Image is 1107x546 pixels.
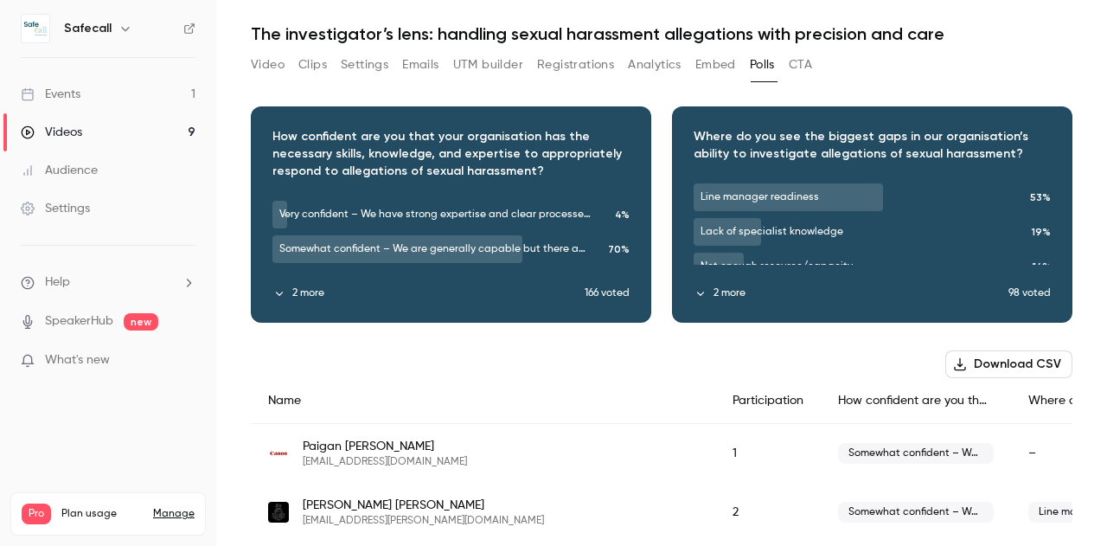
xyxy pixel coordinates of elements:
[21,124,82,141] div: Videos
[715,483,821,542] div: 2
[303,455,467,469] span: [EMAIL_ADDRESS][DOMAIN_NAME]
[64,20,112,37] h6: Safecall
[21,273,195,292] li: help-dropdown-opener
[251,23,1072,44] h1: The investigator’s lens: handling sexual harassment allegations with precision and care
[21,200,90,217] div: Settings
[45,273,70,292] span: Help
[341,51,388,79] button: Settings
[402,51,438,79] button: Emails
[124,313,158,331] span: new
[298,51,327,79] button: Clips
[153,507,195,521] a: Manage
[251,378,715,424] div: Name
[750,51,775,79] button: Polls
[22,504,51,524] span: Pro
[175,353,195,369] iframe: Noticeable Trigger
[838,443,994,464] span: Somewhat confident – We are generally capable but there are areas for improvement.
[945,350,1072,378] button: Download CSV
[272,286,585,301] button: 2 more
[695,51,736,79] button: Embed
[45,312,113,331] a: SpeakerHub
[453,51,523,79] button: UTM builder
[45,351,110,369] span: What's new
[21,162,98,179] div: Audience
[537,51,614,79] button: Registrations
[303,514,544,528] span: [EMAIL_ADDRESS][PERSON_NAME][DOMAIN_NAME]
[715,424,821,484] div: 1
[61,507,143,521] span: Plan usage
[715,378,821,424] div: Participation
[268,443,289,464] img: eu.medical.canon
[21,86,80,103] div: Events
[838,502,994,523] span: Somewhat confident – We are generally capable but there are areas for improvement.
[251,51,285,79] button: Video
[303,438,467,455] span: Paigan [PERSON_NAME]
[303,497,544,514] span: [PERSON_NAME] [PERSON_NAME]
[22,15,49,42] img: Safecall
[789,51,812,79] button: CTA
[821,378,1011,424] div: How confident are you that your organisation has the necessary skills, knowledge, and expertise t...
[628,51,681,79] button: Analytics
[694,286,1008,301] button: 2 more
[268,502,289,523] img: strathallan.co.uk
